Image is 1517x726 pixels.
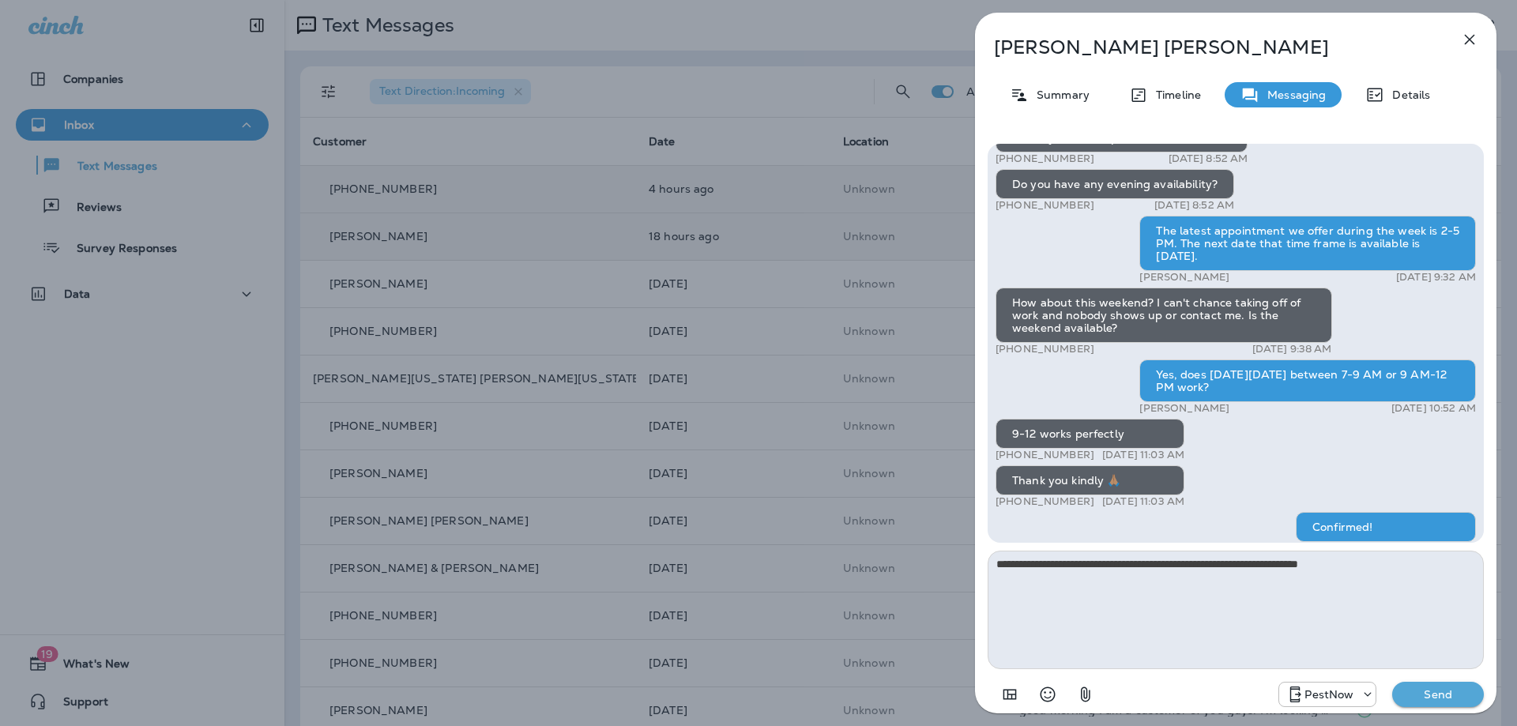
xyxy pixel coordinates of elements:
[1296,542,1386,555] p: [PERSON_NAME]
[994,679,1026,710] button: Add in a premade template
[1259,88,1326,101] p: Messaging
[1384,88,1430,101] p: Details
[1252,343,1332,355] p: [DATE] 9:38 AM
[1139,216,1476,271] div: The latest appointment we offer during the week is 2-5 PM. The next date that time frame is avail...
[1029,88,1090,101] p: Summary
[996,199,1094,212] p: [PHONE_NUMBER]
[996,419,1184,449] div: 9-12 works perfectly
[1296,512,1476,542] div: Confirmed!
[1154,199,1234,212] p: [DATE] 8:52 AM
[996,288,1332,343] div: How about this weekend? I can't chance taking off of work and nobody shows up or contact me. Is t...
[1139,359,1476,402] div: Yes, does [DATE][DATE] between 7-9 AM or 9 AM-12 PM work?
[1169,152,1248,165] p: [DATE] 8:52 AM
[1139,402,1229,415] p: [PERSON_NAME]
[996,343,1094,355] p: [PHONE_NUMBER]
[996,152,1094,165] p: [PHONE_NUMBER]
[996,169,1234,199] div: Do you have any evening availability?
[1405,687,1471,702] p: Send
[1148,88,1201,101] p: Timeline
[1304,688,1353,701] p: PestNow
[994,36,1425,58] p: [PERSON_NAME] [PERSON_NAME]
[1394,542,1476,555] p: [DATE] 11:09 AM
[1392,682,1484,707] button: Send
[1102,495,1184,508] p: [DATE] 11:03 AM
[996,449,1094,461] p: [PHONE_NUMBER]
[1102,449,1184,461] p: [DATE] 11:03 AM
[996,495,1094,508] p: [PHONE_NUMBER]
[1139,271,1229,284] p: [PERSON_NAME]
[1391,402,1476,415] p: [DATE] 10:52 AM
[1279,685,1376,704] div: +1 (703) 691-5149
[1032,679,1063,710] button: Select an emoji
[996,465,1184,495] div: Thank you kindly 🙏🏽
[1396,271,1476,284] p: [DATE] 9:32 AM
